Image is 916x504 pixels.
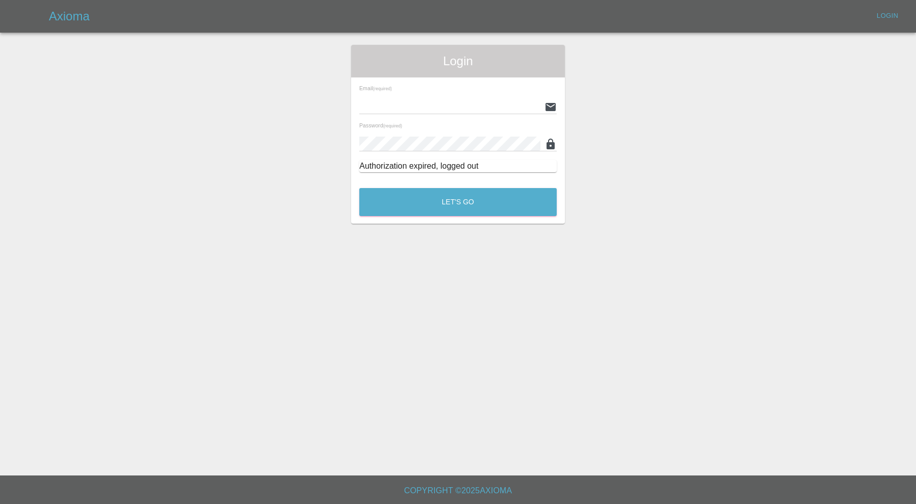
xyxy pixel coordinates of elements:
div: Authorization expired, logged out [359,160,557,172]
span: Email [359,85,392,91]
a: Login [871,8,904,24]
span: Login [359,53,557,69]
h5: Axioma [49,8,90,24]
button: Let's Go [359,188,557,216]
small: (required) [383,124,402,128]
small: (required) [373,87,392,91]
span: Password [359,122,402,128]
h6: Copyright © 2025 Axioma [8,484,908,498]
